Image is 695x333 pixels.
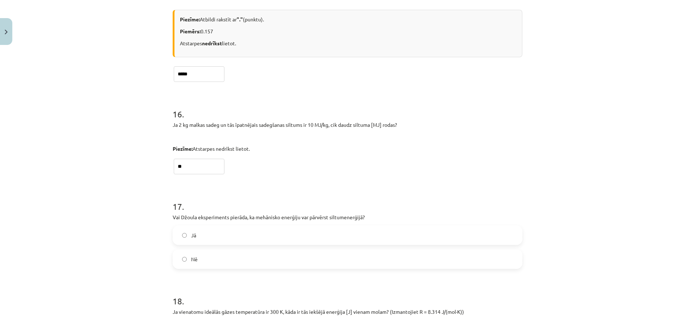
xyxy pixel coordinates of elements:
[182,257,187,262] input: Nē
[173,145,522,153] p: Atstarpes nedrīkst lietot.
[173,189,522,211] h1: 17 .
[173,308,522,316] p: Ja vienatomu ideālās gāzes temperatūra ir 300 K, kāda ir tās iekšējā enerģija [J] vienam molam? (...
[182,233,187,238] input: Jā
[202,40,222,46] strong: nedrīkst
[191,232,196,239] span: Jā
[173,283,522,306] h1: 18 .
[5,30,8,34] img: icon-close-lesson-0947bae3869378f0d4975bcd49f059093ad1ed9edebbc8119c70593378902aed.svg
[173,145,193,152] strong: Piezīme:
[173,121,522,129] p: Ja 2 kg malkas sadeg un tās īpatnējais sadegšanas siltums ir 10 MJ/kg, cik daudz siltuma [MJ] rodas?
[180,39,517,47] p: Atstarpes lietot.
[180,28,517,35] p: 0.157
[191,255,198,263] span: Nē
[237,16,243,22] strong: "."
[180,28,201,34] strong: Piemērs:
[173,96,522,119] h1: 16 .
[180,16,200,22] strong: Piezīme:
[173,213,522,221] p: Vai Džoula eksperiments pierāda, ka mehānisko enerģiju var pārvērst siltumenerģijā?
[180,16,517,23] p: Atbildi rakstīt ar (punktu).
